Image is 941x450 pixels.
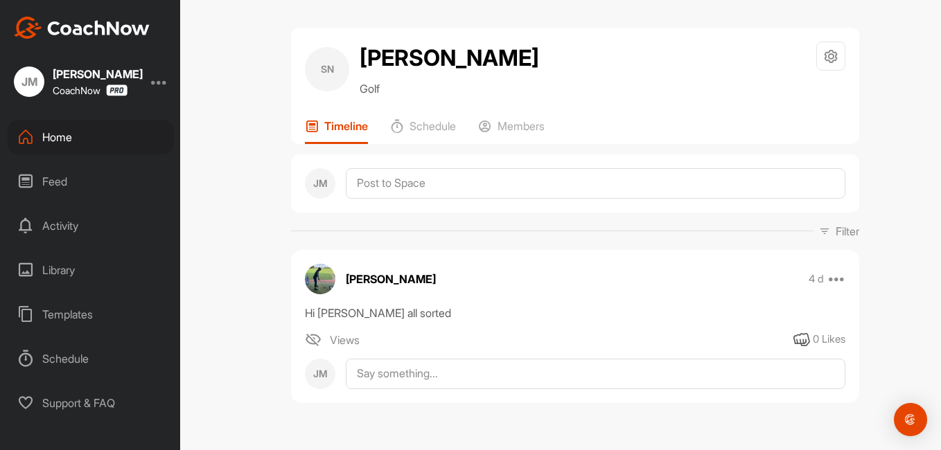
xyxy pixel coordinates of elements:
[346,271,436,287] p: [PERSON_NAME]
[498,119,545,133] p: Members
[53,84,127,96] div: CoachNow
[305,168,335,199] div: JM
[8,164,174,199] div: Feed
[813,332,845,348] div: 0 Likes
[305,359,335,389] div: JM
[8,208,174,243] div: Activity
[8,297,174,332] div: Templates
[360,80,539,97] p: Golf
[330,332,360,348] span: Views
[8,253,174,287] div: Library
[360,42,539,75] h2: [PERSON_NAME]
[410,119,456,133] p: Schedule
[305,264,335,294] img: avatar
[305,305,845,321] div: Hi [PERSON_NAME] all sorted
[106,84,127,96] img: CoachNow Pro
[53,69,143,80] div: [PERSON_NAME]
[305,47,349,91] div: SN
[14,66,44,97] div: JM
[894,403,927,436] div: Open Intercom Messenger
[8,386,174,420] div: Support & FAQ
[8,341,174,376] div: Schedule
[8,120,174,154] div: Home
[305,332,322,348] img: icon
[324,119,368,133] p: Timeline
[14,17,150,39] img: CoachNow
[836,223,859,240] p: Filter
[809,272,824,286] p: 4 d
